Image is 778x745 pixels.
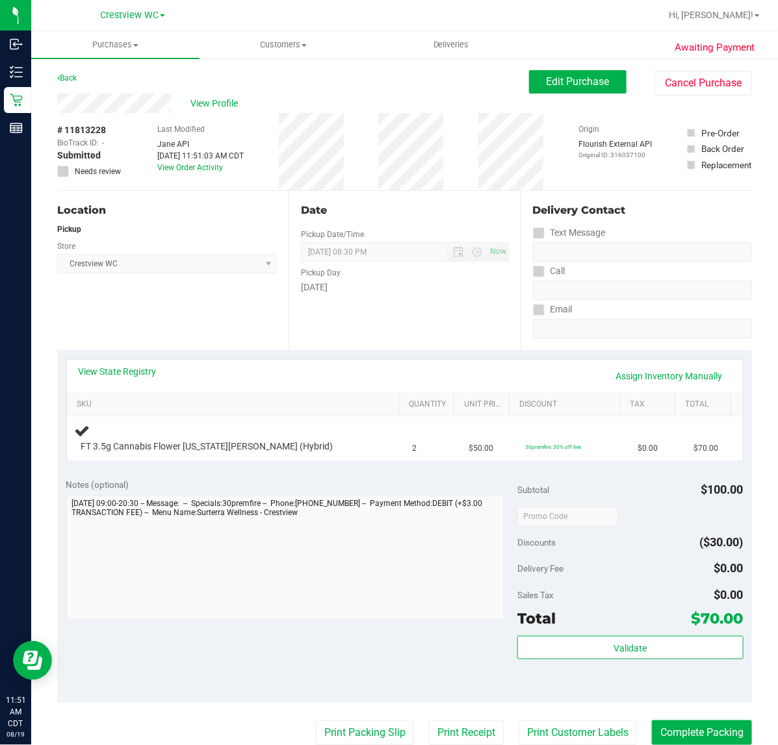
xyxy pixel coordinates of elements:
[655,71,752,95] button: Cancel Purchase
[157,163,223,172] a: View Order Activity
[200,31,368,58] a: Customers
[652,720,752,745] button: Complete Packing
[301,281,508,294] div: [DATE]
[10,66,23,79] inline-svg: Inventory
[316,720,414,745] button: Print Packing Slip
[57,149,101,162] span: Submitted
[10,38,23,51] inline-svg: Inbound
[57,73,77,82] a: Back
[686,399,725,410] a: Total
[525,444,582,450] span: 30premfire: 30% off line
[714,561,744,575] span: $0.00
[10,121,23,134] inline-svg: Reports
[66,479,129,490] span: Notes (optional)
[75,166,121,177] span: Needs review
[57,240,75,252] label: Store
[190,97,242,110] span: View Profile
[102,137,104,149] span: -
[517,507,618,526] input: Promo Code
[57,123,106,137] span: # 11813228
[533,242,752,262] input: Format: (999) 999-9999
[517,531,556,554] span: Discounts
[578,123,599,135] label: Origin
[533,262,565,281] label: Call
[57,225,81,234] strong: Pickup
[469,442,493,455] span: $50.00
[31,39,200,51] span: Purchases
[301,203,508,218] div: Date
[301,229,364,240] label: Pickup Date/Time
[694,442,719,455] span: $70.00
[57,137,99,149] span: BioTrack ID:
[519,720,637,745] button: Print Customer Labels
[465,399,504,410] a: Unit Price
[520,399,616,410] a: Discount
[533,300,573,319] label: Email
[533,203,752,218] div: Delivery Contact
[157,123,205,135] label: Last Modified
[638,442,658,455] span: $0.00
[429,720,504,745] button: Print Receipt
[367,31,536,58] a: Deliveries
[517,636,743,659] button: Validate
[614,643,647,653] span: Validate
[701,158,751,171] div: Replacement
[578,138,652,160] div: Flourish External API
[409,399,448,410] a: Quantity
[13,641,52,680] iframe: Resource center
[157,150,244,162] div: [DATE] 11:51:03 AM CDT
[669,10,753,20] span: Hi, [PERSON_NAME]!
[701,142,744,155] div: Back Order
[6,694,25,729] p: 11:51 AM CDT
[714,588,744,601] span: $0.00
[700,535,744,549] span: ($30.00)
[675,40,755,55] span: Awaiting Payment
[100,10,159,21] span: Crestview WC
[517,590,554,600] span: Sales Tax
[630,399,670,410] a: Tax
[81,440,333,453] span: FT 3.5g Cannabis Flower [US_STATE][PERSON_NAME] (Hybrid)
[413,442,417,455] span: 2
[10,94,23,107] inline-svg: Retail
[79,365,157,378] a: View State Registry
[157,138,244,150] div: Jane API
[6,729,25,739] p: 08/19
[529,70,627,94] button: Edit Purchase
[533,223,606,242] label: Text Message
[416,39,487,51] span: Deliveries
[517,609,556,627] span: Total
[578,150,652,160] p: Original ID: 316037100
[701,127,740,140] div: Pre-Order
[301,267,341,279] label: Pickup Day
[57,203,277,218] div: Location
[547,75,610,88] span: Edit Purchase
[608,365,731,387] a: Assign Inventory Manually
[701,483,744,496] span: $100.00
[31,31,200,58] a: Purchases
[692,609,744,627] span: $70.00
[517,485,549,495] span: Subtotal
[77,399,394,410] a: SKU
[517,563,564,574] span: Delivery Fee
[200,39,367,51] span: Customers
[533,281,752,300] input: Format: (999) 999-9999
